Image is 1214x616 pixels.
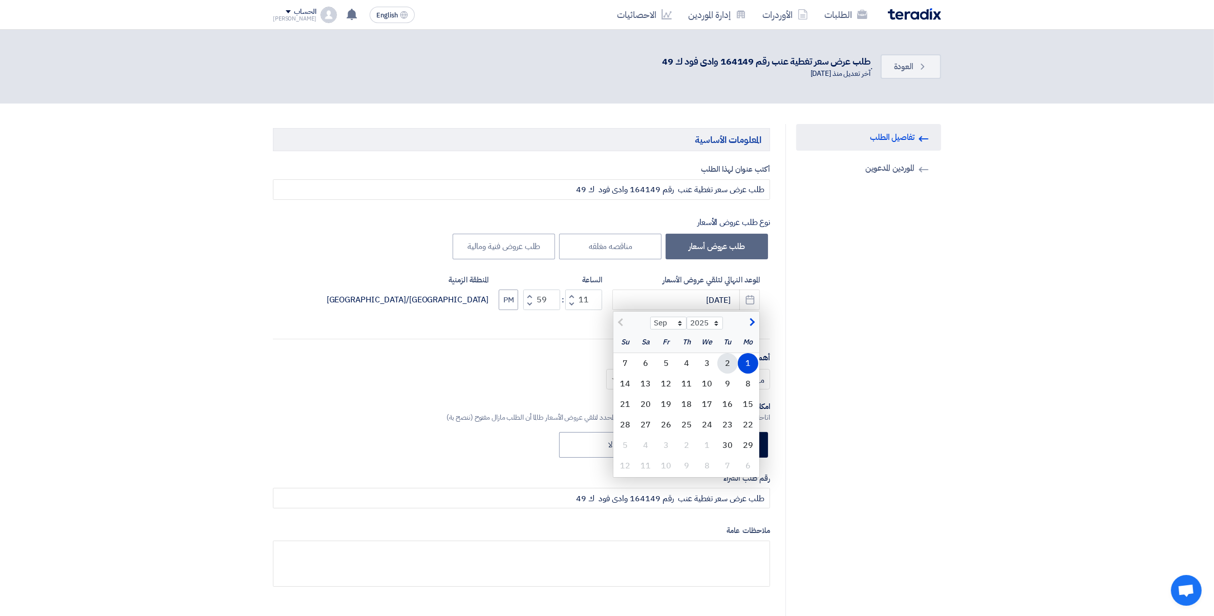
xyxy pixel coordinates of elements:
div: Su [615,332,635,353]
button: PM [499,290,518,310]
div: 9 [717,374,738,394]
div: 16 [717,394,738,415]
div: 5 [615,435,635,456]
label: طلب عروض فنية ومالية [453,234,555,259]
div: 1 [697,435,717,456]
div: Fr [656,332,676,353]
div: 1 [738,353,758,374]
label: أكتب عنوان لهذا الطلب [273,163,770,175]
a: تفاصيل الطلب [796,124,941,151]
a: الأوردرات [754,3,816,27]
label: المنطقة الزمنية [327,274,489,286]
div: 17 [697,394,717,415]
input: مثال: طابعات ألوان, نظام إطفاء حريق, أجهزة كهربائية... [273,179,770,200]
input: Minutes [523,290,560,310]
a: Open chat [1171,575,1202,606]
span: العودة [894,60,913,73]
div: Th [676,332,697,353]
div: 3 [697,353,717,374]
div: 27 [635,415,656,435]
div: 25 [676,415,697,435]
a: الموردين المدعوين [796,155,941,181]
div: Mo [738,332,758,353]
div: Sa [635,332,656,353]
img: Teradix logo [888,8,941,20]
label: لا [559,432,662,458]
div: طلب عرض سعر تغطية عنب رقم 164149 وادى فود ك 49 [662,54,870,68]
label: طلب عروض أسعار [666,234,768,259]
div: 15 [738,394,758,415]
a: الطلبات [816,3,876,27]
div: 6 [635,353,656,374]
h5: المعلومات الأساسية [273,128,770,151]
div: [GEOGRAPHIC_DATA]/[GEOGRAPHIC_DATA] [327,294,489,306]
div: 4 [635,435,656,456]
button: English [370,7,415,23]
div: 23 [717,415,738,435]
div: 4 [676,353,697,374]
div: 8 [738,374,758,394]
div: اتاحة فرصة للموردين لتقديم عرض أسعار بعد التاريخ النهائي المحدد لتلقي عروض الأسعار طالما أن الطلب... [446,412,771,423]
div: 3 [656,435,676,456]
div: آخر تعديل منذ [DATE] [662,68,870,79]
div: 21 [615,394,635,415]
img: profile_test.png [321,7,337,23]
div: امكانية استلام عروض أسعار بعد هذا الموعد النهائي؟ [446,402,771,412]
a: إدارة الموردين [680,3,754,27]
span: English [376,12,398,19]
div: 30 [717,435,738,456]
div: : [560,294,565,306]
input: Hours [565,290,602,310]
div: 8 [697,456,717,476]
label: مناقصه مغلقه [559,234,662,259]
div: الحساب [294,8,316,16]
div: 13 [635,374,656,394]
div: 9 [676,456,697,476]
div: 7 [615,353,635,374]
div: 26 [656,415,676,435]
div: 14 [615,374,635,394]
div: 22 [738,415,758,435]
div: نوع طلب عروض الأسعار [273,216,770,229]
div: 2 [717,353,738,374]
div: 12 [656,374,676,394]
div: 19 [656,394,676,415]
label: الموعد النهائي لتلقي عروض الأسعار [612,274,760,286]
div: 10 [697,374,717,394]
div: 5 [656,353,676,374]
div: 18 [676,394,697,415]
div: 12 [615,456,635,476]
div: 11 [635,456,656,476]
div: [PERSON_NAME] [273,16,316,22]
div: 29 [738,435,758,456]
div: 20 [635,394,656,415]
label: الساعة [499,274,602,286]
label: رقم طلب الشراء [273,473,770,484]
div: 2 [676,435,697,456]
a: العودة [881,54,941,79]
div: 11 [676,374,697,394]
div: . [273,50,941,83]
div: We [697,332,717,353]
input: سنة-شهر-يوم [612,290,760,310]
div: 28 [615,415,635,435]
label: ملاحظات عامة [273,525,770,537]
div: 24 [697,415,717,435]
div: 7 [717,456,738,476]
a: الاحصائيات [609,3,680,27]
input: أدخل رقم طلب الشراء الداخلي ان وجد [273,488,770,508]
div: Tu [717,332,738,353]
div: 6 [738,456,758,476]
div: 10 [656,456,676,476]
